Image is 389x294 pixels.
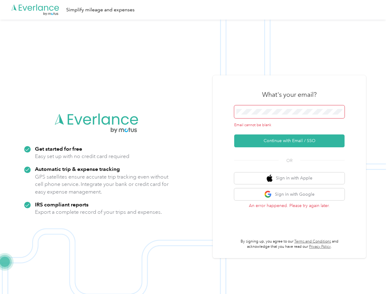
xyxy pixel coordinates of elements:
[66,6,135,14] div: Simplify mileage and expenses
[264,190,272,198] img: google logo
[35,166,120,172] strong: Automatic trip & expense tracking
[262,90,317,99] h3: What's your email?
[234,172,345,184] button: apple logoSign in with Apple
[35,153,129,160] p: Easy set up with no credit card required
[234,123,345,128] div: Email cannot be blank
[234,188,345,200] button: google logoSign in with Google
[267,175,273,182] img: apple logo
[234,202,345,209] p: An error happened. Please try again later.
[35,145,82,152] strong: Get started for free
[234,239,345,250] p: By signing up, you agree to our and acknowledge that you have read our .
[234,134,345,147] button: Continue with Email / SSO
[279,157,300,164] span: OR
[35,173,169,196] p: GPS satellites ensure accurate trip tracking even without cell phone service. Integrate your bank...
[35,201,89,208] strong: IRS compliant reports
[35,208,162,216] p: Export a complete record of your trips and expenses.
[294,239,331,244] a: Terms and Conditions
[309,244,331,249] a: Privacy Policy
